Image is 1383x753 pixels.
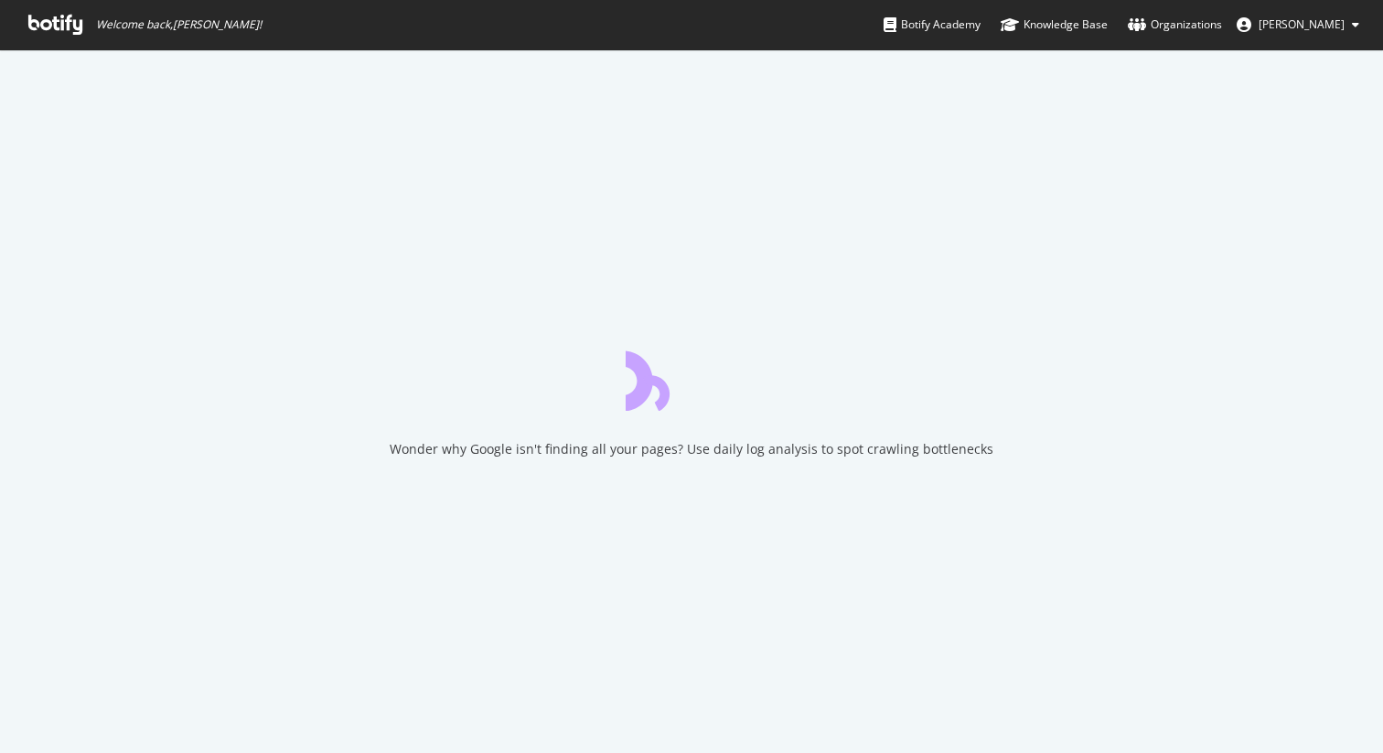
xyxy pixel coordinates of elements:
[626,345,757,411] div: animation
[1222,10,1374,39] button: [PERSON_NAME]
[390,440,993,458] div: Wonder why Google isn't finding all your pages? Use daily log analysis to spot crawling bottlenecks
[884,16,981,34] div: Botify Academy
[1001,16,1108,34] div: Knowledge Base
[1259,16,1345,32] span: Sumit Oruganti
[96,17,262,32] span: Welcome back, [PERSON_NAME] !
[1128,16,1222,34] div: Organizations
